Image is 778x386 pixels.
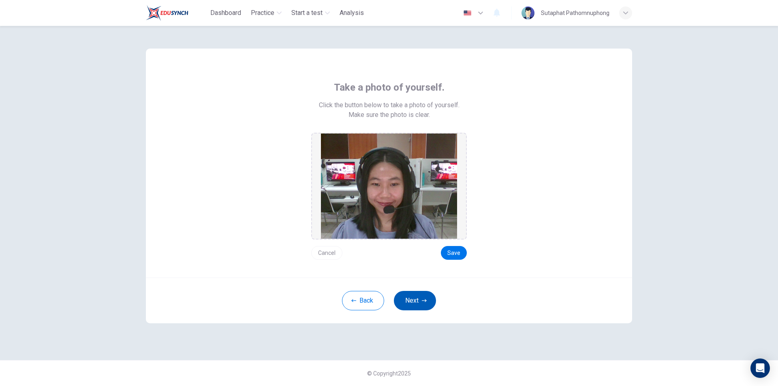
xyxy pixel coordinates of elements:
span: Make sure the photo is clear. [348,110,430,120]
img: en [462,10,472,16]
button: Analysis [336,6,367,20]
img: Profile picture [522,6,534,19]
span: Take a photo of yourself. [334,81,445,94]
button: Save [441,246,467,260]
button: Back [342,291,384,310]
span: Analysis [340,8,364,18]
button: Cancel [311,246,342,260]
img: Train Test logo [146,5,188,21]
span: Click the button below to take a photo of yourself. [319,100,460,110]
div: Open Intercom Messenger [750,358,770,378]
span: © Copyright 2025 [367,370,411,377]
button: Dashboard [207,6,244,20]
button: Start a test [288,6,333,20]
a: Train Test logo [146,5,207,21]
button: Next [394,291,436,310]
div: Sutaphat Pathomnuphong [541,8,609,18]
img: preview screemshot [321,134,457,239]
button: Practice [248,6,285,20]
span: Start a test [291,8,323,18]
span: Practice [251,8,274,18]
span: Dashboard [210,8,241,18]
